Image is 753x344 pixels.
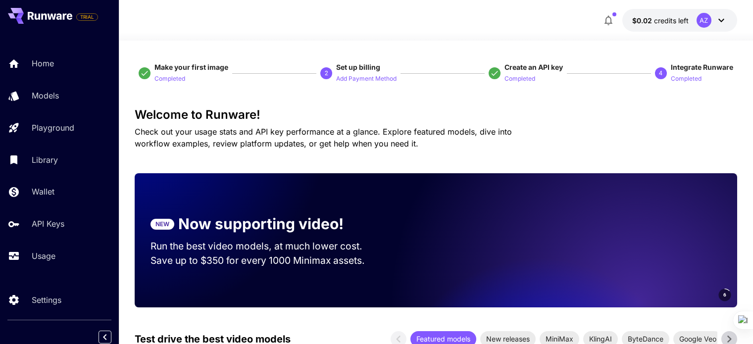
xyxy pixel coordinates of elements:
[622,334,669,344] span: ByteDance
[671,63,733,71] span: Integrate Runware
[673,334,722,344] span: Google Veo
[583,334,618,344] span: KlingAI
[154,72,185,84] button: Completed
[151,253,381,268] p: Save up to $350 for every 1000 Minimax assets.
[622,9,737,32] button: $0.0161AZ
[32,122,74,134] p: Playground
[671,74,702,84] p: Completed
[32,186,54,197] p: Wallet
[99,331,111,344] button: Collapse sidebar
[504,72,535,84] button: Completed
[540,334,579,344] span: MiniMax
[480,334,536,344] span: New releases
[632,16,654,25] span: $0.02
[77,13,98,21] span: TRIAL
[671,72,702,84] button: Completed
[155,220,169,229] p: NEW
[32,250,55,262] p: Usage
[632,15,689,26] div: $0.0161
[32,90,59,101] p: Models
[135,108,737,122] h3: Welcome to Runware!
[504,74,535,84] p: Completed
[654,16,689,25] span: credits left
[154,74,185,84] p: Completed
[154,63,228,71] span: Make your first image
[723,291,726,298] span: 6
[410,334,476,344] span: Featured models
[336,63,380,71] span: Set up billing
[336,72,397,84] button: Add Payment Method
[659,69,662,78] p: 4
[697,13,711,28] div: AZ
[336,74,397,84] p: Add Payment Method
[32,154,58,166] p: Library
[135,127,512,148] span: Check out your usage stats and API key performance at a glance. Explore featured models, dive int...
[151,239,381,253] p: Run the best video models, at much lower cost.
[32,294,61,306] p: Settings
[32,57,54,69] p: Home
[504,63,563,71] span: Create an API key
[178,213,344,235] p: Now supporting video!
[325,69,328,78] p: 2
[76,11,98,23] span: Add your payment card to enable full platform functionality.
[32,218,64,230] p: API Keys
